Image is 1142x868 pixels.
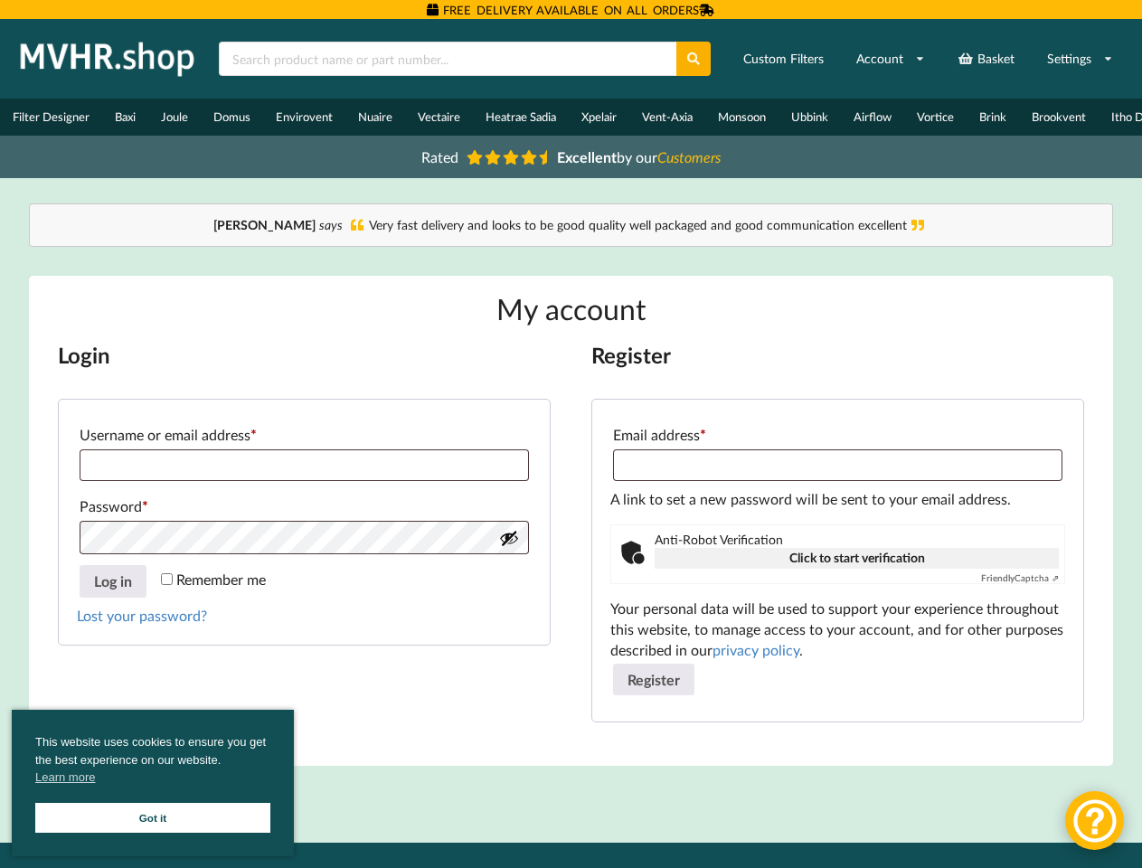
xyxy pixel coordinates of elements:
[863,102,985,116] a: Sign in
[48,216,1095,234] div: Very fast delivery and looks to be good quality well packaged and good communication excellent
[13,36,203,81] img: mvhr.shop.png
[591,342,1084,370] h2: Register
[731,42,835,75] a: Custom Filters
[981,572,1015,583] b: Friendly
[409,142,734,172] a: Rated Excellentby ourCustomers
[936,136,982,148] a: Start here
[102,99,148,136] a: Baxi
[713,641,799,658] a: privacy policy
[705,99,779,136] a: Monsoon
[263,99,345,136] a: Envirovent
[35,803,270,833] a: Got it cookie
[1019,99,1099,136] a: Brookvent
[557,148,721,165] span: by our
[35,769,95,787] a: cookies - Learn more
[319,217,343,232] i: says
[201,99,263,136] a: Domus
[613,664,694,696] button: Register
[58,342,551,370] h2: Login
[213,217,316,232] b: [PERSON_NAME]
[58,290,1085,327] h1: My account
[345,99,405,136] a: Nuaire
[80,492,529,521] label: Password
[629,99,705,136] a: Vent-Axia
[499,528,519,548] button: Show password
[863,135,982,151] div: New customer?
[12,710,294,856] div: cookieconsent
[148,99,201,136] a: Joule
[80,420,529,449] label: Username or email address
[77,607,207,624] a: Lost your password?
[845,42,937,75] a: Account
[219,42,676,76] input: Search product name or part number...
[655,548,1059,569] button: Click to start verification
[779,99,841,136] a: Ubbink
[841,99,904,136] a: Airflow
[176,571,266,588] span: Remember me
[863,95,982,124] div: Sign in
[1035,42,1125,75] a: Settings
[569,99,629,136] a: Xpelair
[613,420,1062,449] label: Email address
[610,599,1065,661] p: Your personal data will be used to support your experience throughout this website, to manage acc...
[655,533,1059,548] span: Anti-Robot Verification
[35,733,270,791] span: This website uses cookies to ensure you get the best experience on our website.
[405,99,473,136] a: Vectaire
[657,148,721,165] i: Customers
[421,148,458,165] span: Rated
[981,572,1059,583] a: FriendlyCaptcha ⇗
[80,565,146,598] button: Log in
[946,42,1026,75] a: Basket
[161,573,173,585] input: Remember me
[610,489,1065,510] p: A link to set a new password will be sent to your email address.
[557,148,617,165] b: Excellent
[473,99,569,136] a: Heatrae Sadia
